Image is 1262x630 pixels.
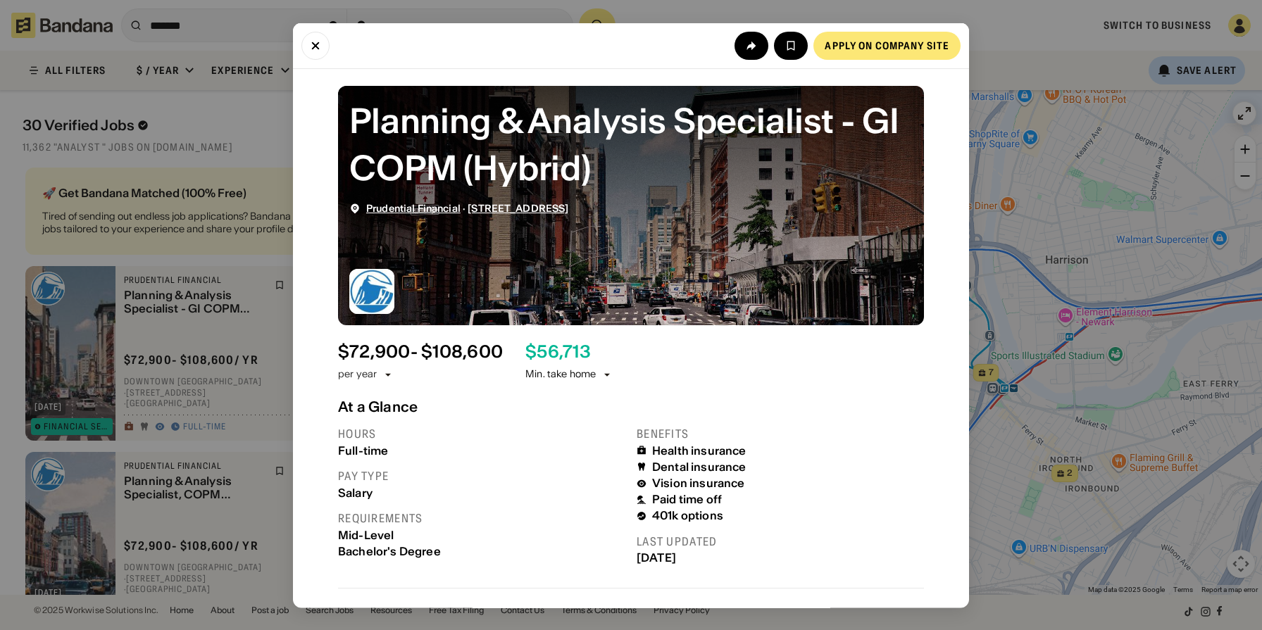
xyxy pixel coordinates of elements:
[338,510,625,525] div: Requirements
[825,40,949,50] div: Apply on company site
[637,534,924,548] div: Last updated
[366,201,461,214] span: Prudential Financial
[301,31,330,59] button: Close
[652,477,745,490] div: Vision insurance
[338,341,503,362] div: $ 72,900 - $108,600
[338,367,377,382] div: per year
[525,367,613,382] div: Min. take home
[338,528,625,541] div: Mid-Level
[349,268,394,313] img: Prudential Financial logo
[468,201,568,214] span: [STREET_ADDRESS]
[338,443,625,457] div: Full-time
[338,486,625,499] div: Salary
[338,468,625,483] div: Pay type
[338,398,924,415] div: At a Glance
[652,443,746,457] div: Health insurance
[637,426,924,441] div: Benefits
[652,460,746,473] div: Dental insurance
[338,426,625,441] div: Hours
[652,509,723,522] div: 401k options
[366,202,568,214] div: ·
[525,341,591,362] div: $ 56,713
[338,544,625,557] div: Bachelor's Degree
[652,493,722,506] div: Paid time off
[637,551,924,565] div: [DATE]
[349,96,913,191] div: Planning & Analysis Specialist - GI COPM (Hybrid)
